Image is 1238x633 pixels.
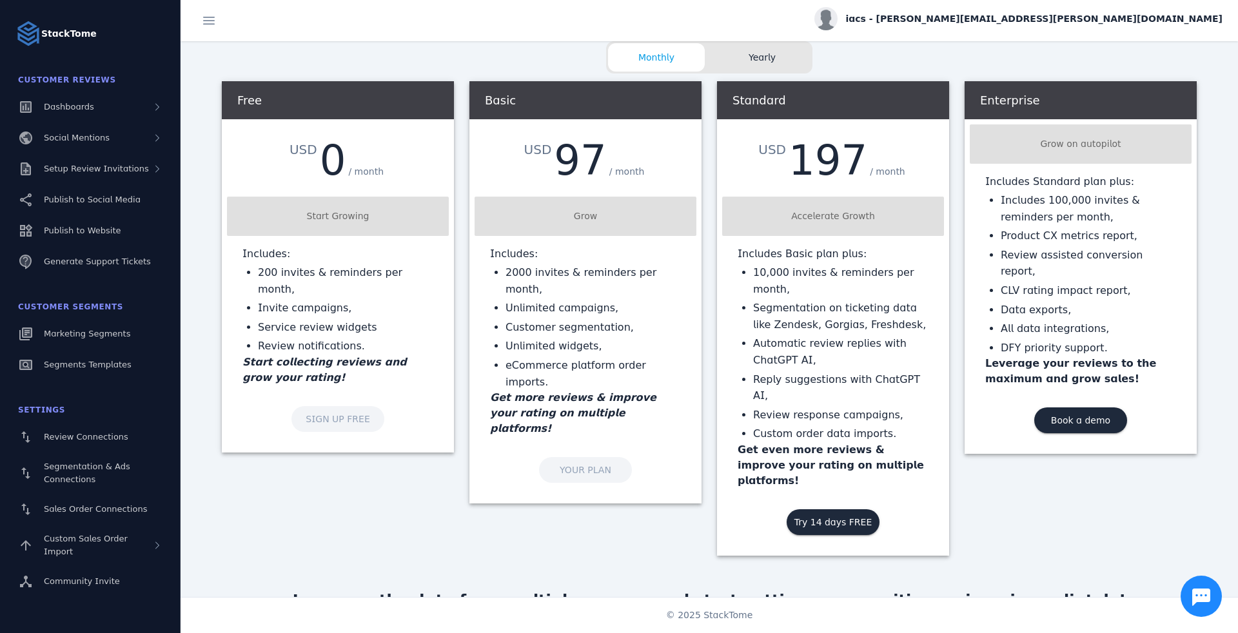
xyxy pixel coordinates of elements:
span: Monthly [608,51,705,64]
li: Review assisted conversion report, [1001,247,1176,280]
span: Segments Templates [44,360,132,369]
strong: Leverage your reviews to the maximum and grow sales! [985,357,1156,385]
a: Publish to Social Media [8,186,173,214]
span: Marketing Segments [44,329,130,338]
li: Data exports, [1001,302,1176,318]
div: 197 [789,140,867,181]
li: Product CX metrics report, [1001,228,1176,244]
a: Segmentation & Ads Connections [8,454,173,492]
span: Community Invite [44,576,120,586]
li: Automatic review replies with ChatGPT AI, [753,335,928,368]
span: Social Mentions [44,133,110,142]
div: USD [524,140,555,159]
span: © 2025 StackTome [666,609,753,622]
span: Standard [732,93,786,107]
span: Customer Segments [18,302,123,311]
span: Try 14 days FREE [794,518,872,527]
div: Start Growing [232,209,444,223]
a: Sales Order Connections [8,495,173,523]
span: Enterprise [980,93,1040,107]
p: Includes Basic plan plus: [738,246,928,262]
span: Basic [485,93,516,107]
span: Segmentation & Ads Connections [44,462,130,484]
div: 97 [554,140,606,181]
li: Segmentation on ticketing data like Zendesk, Gorgias, Freshdesk, [753,300,928,333]
p: Includes Standard plan plus: [985,174,1176,190]
li: 10,000 invites & reminders per month, [753,264,928,297]
li: Review notifications. [258,338,433,355]
li: Custom order data imports. [753,425,928,442]
div: / month [346,162,386,181]
div: USD [758,140,789,159]
div: Grow on autopilot [975,137,1186,151]
span: Generate Support Tickets [44,257,151,266]
p: Includes: [490,246,681,262]
em: Start collecting reviews and grow your rating! [242,356,407,384]
span: iacs - [PERSON_NAME][EMAIL_ADDRESS][PERSON_NAME][DOMAIN_NAME] [845,12,1223,26]
li: DFY priority support. [1001,340,1176,356]
li: All data integrations, [1001,320,1176,337]
strong: StackTome [41,27,97,41]
button: iacs - [PERSON_NAME][EMAIL_ADDRESS][PERSON_NAME][DOMAIN_NAME] [814,7,1223,30]
li: Includes 100,000 invites & reminders per month, [1001,192,1176,225]
a: Segments Templates [8,351,173,379]
li: Review response campaigns, [753,407,928,424]
span: Setup Review Invitations [44,164,149,173]
span: Dashboards [44,102,94,112]
button: Try 14 days FREE [787,509,879,535]
li: Reply suggestions with ChatGPT AI, [753,371,928,404]
span: Book a demo [1051,416,1110,425]
li: Service review widgets [258,319,433,336]
div: Accelerate Growth [727,209,939,223]
span: Review Connections [44,432,128,442]
a: Community Invite [8,567,173,596]
li: Unlimited widgets, [506,338,681,355]
em: Get more reviews & improve your rating on multiple platforms! [490,391,656,434]
div: Grow [480,209,691,223]
div: / month [867,162,908,181]
li: 200 invites & reminders per month, [258,264,433,297]
li: 2000 invites & reminders per month, [506,264,681,297]
span: Customer Reviews [18,75,116,84]
li: Invite campaigns, [258,300,433,316]
li: Unlimited campaigns, [506,300,681,316]
a: Review Connections [8,423,173,451]
div: 0 [320,140,346,181]
div: USD [290,140,320,159]
img: profile.jpg [814,7,838,30]
div: / month [607,162,647,181]
span: Free [237,93,262,107]
div: Leverage the data from multiple sources and start getting more positive reviews immediately! [293,589,1126,612]
a: Generate Support Tickets [8,248,173,276]
span: Sales Order Connections [44,504,147,514]
button: Book a demo [1034,407,1127,433]
span: Yearly [714,51,811,64]
span: Publish to Website [44,226,121,235]
li: eCommerce platform order imports. [506,357,681,390]
a: Publish to Website [8,217,173,245]
span: Custom Sales Order Import [44,534,128,556]
li: Customer segmentation, [506,319,681,336]
strong: Get even more reviews & improve your rating on multiple platforms! [738,443,924,487]
a: Marketing Segments [8,320,173,348]
li: CLV rating impact report, [1001,282,1176,299]
span: Publish to Social Media [44,195,141,204]
p: Includes: [242,246,433,262]
img: Logo image [15,21,41,46]
span: Settings [18,405,65,414]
